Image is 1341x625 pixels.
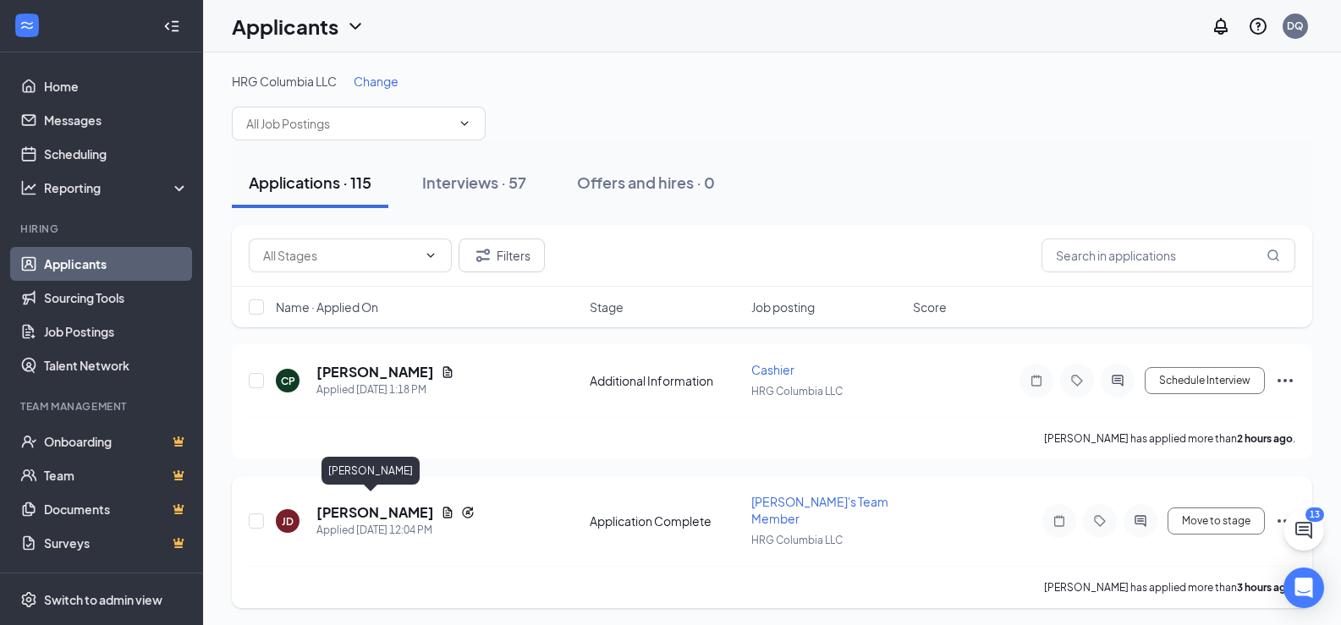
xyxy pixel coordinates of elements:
div: CP [281,374,295,388]
div: JD [282,514,294,529]
svg: Tag [1090,514,1110,528]
svg: Note [1049,514,1069,528]
svg: Document [441,506,454,519]
a: Applicants [44,247,189,281]
a: Messages [44,103,189,137]
h5: [PERSON_NAME] [316,503,434,522]
svg: ActiveChat [1130,514,1151,528]
svg: Ellipses [1275,370,1295,391]
span: Change [354,74,398,89]
div: Applied [DATE] 12:04 PM [316,522,475,539]
a: Scheduling [44,137,189,171]
button: Move to stage [1168,507,1265,535]
span: Name · Applied On [276,299,378,315]
input: All Stages [263,246,417,265]
svg: ChevronDown [424,249,437,262]
input: All Job Postings [246,114,451,133]
input: Search in applications [1041,238,1295,272]
svg: QuestionInfo [1248,16,1268,36]
a: Home [44,69,189,103]
div: Applications · 115 [249,172,371,193]
p: [PERSON_NAME] has applied more than . [1044,580,1295,595]
span: HRG Columbia LLC [751,385,843,397]
a: OnboardingCrown [44,425,189,458]
svg: MagnifyingGlass [1267,249,1280,262]
svg: Settings [20,591,37,608]
svg: Note [1026,374,1047,387]
div: Offers and hires · 0 [577,172,715,193]
span: [PERSON_NAME]'s Team Member [751,494,888,526]
a: Talent Network [44,348,189,382]
span: HRG Columbia LLC [751,534,843,546]
svg: WorkstreamLogo [19,17,36,34]
span: Score [913,299,947,315]
span: Cashier [751,362,794,377]
a: Job Postings [44,315,189,348]
div: Applied [DATE] 1:18 PM [316,381,454,398]
svg: Ellipses [1275,511,1295,531]
div: Additional Information [590,372,741,389]
span: HRG Columbia LLC [232,74,337,89]
svg: ChevronDown [345,16,365,36]
a: DocumentsCrown [44,492,189,526]
div: Team Management [20,399,185,414]
svg: Analysis [20,179,37,196]
svg: ChatActive [1294,520,1314,540]
div: Reporting [44,179,190,196]
div: Switch to admin view [44,591,162,608]
b: 3 hours ago [1237,581,1293,594]
svg: Tag [1067,374,1087,387]
div: [PERSON_NAME] [322,457,420,485]
div: Open Intercom Messenger [1283,567,1324,608]
svg: Reapply [461,506,475,519]
svg: Filter [473,245,493,266]
div: Application Complete [590,513,741,529]
div: DQ [1287,19,1304,33]
a: Sourcing Tools [44,281,189,315]
a: SurveysCrown [44,526,189,560]
svg: ActiveChat [1107,374,1128,387]
span: Job posting [751,299,815,315]
button: Schedule Interview [1145,367,1265,394]
p: [PERSON_NAME] has applied more than . [1044,431,1295,446]
h1: Applicants [232,12,338,41]
button: ChatActive [1283,510,1324,551]
div: Interviews · 57 [422,172,526,193]
svg: Notifications [1211,16,1231,36]
svg: Document [441,365,454,379]
a: TeamCrown [44,458,189,492]
button: Filter Filters [459,238,545,272]
svg: ChevronDown [458,117,471,130]
b: 2 hours ago [1237,432,1293,445]
div: Hiring [20,222,185,236]
h5: [PERSON_NAME] [316,363,434,381]
svg: Collapse [163,18,180,35]
div: 13 [1305,507,1324,522]
span: Stage [590,299,624,315]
